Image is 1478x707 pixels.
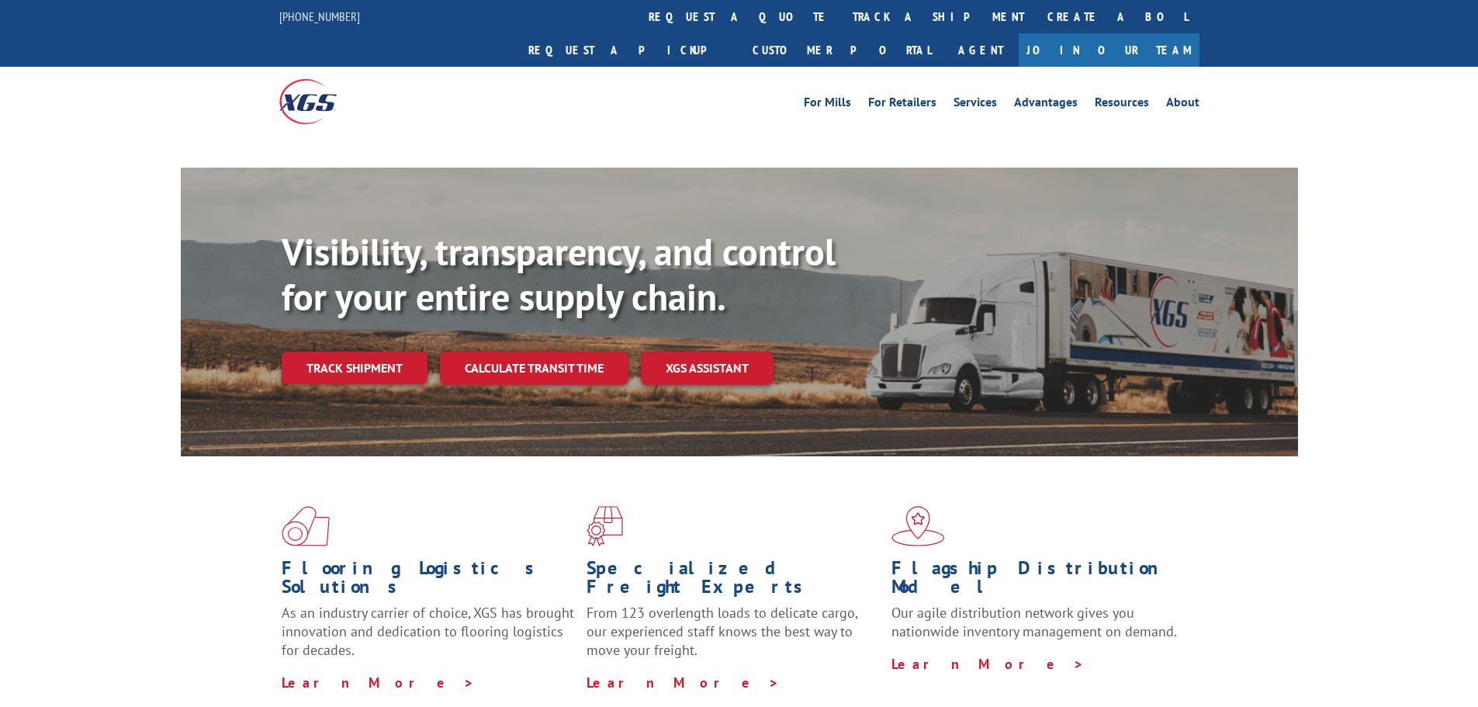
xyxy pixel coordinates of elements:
[804,96,851,113] a: For Mills
[741,33,943,67] a: Customer Portal
[282,506,330,546] img: xgs-icon-total-supply-chain-intelligence-red
[587,559,880,604] h1: Specialized Freight Experts
[868,96,936,113] a: For Retailers
[1014,96,1078,113] a: Advantages
[282,227,836,321] b: Visibility, transparency, and control for your entire supply chain.
[891,655,1085,673] a: Learn More >
[891,604,1177,640] span: Our agile distribution network gives you nationwide inventory management on demand.
[1019,33,1199,67] a: Join Our Team
[440,352,628,385] a: Calculate transit time
[587,674,780,691] a: Learn More >
[282,559,575,604] h1: Flooring Logistics Solutions
[587,604,880,673] p: From 123 overlength loads to delicate cargo, our experienced staff knows the best way to move you...
[282,352,427,384] a: Track shipment
[279,9,360,24] a: [PHONE_NUMBER]
[943,33,1019,67] a: Agent
[587,506,623,546] img: xgs-icon-focused-on-flooring-red
[1166,96,1199,113] a: About
[1095,96,1149,113] a: Resources
[891,506,945,546] img: xgs-icon-flagship-distribution-model-red
[641,352,774,385] a: XGS ASSISTANT
[517,33,741,67] a: Request a pickup
[954,96,997,113] a: Services
[282,604,574,659] span: As an industry carrier of choice, XGS has brought innovation and dedication to flooring logistics...
[891,559,1185,604] h1: Flagship Distribution Model
[282,674,475,691] a: Learn More >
